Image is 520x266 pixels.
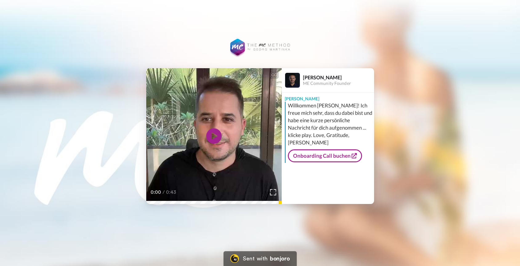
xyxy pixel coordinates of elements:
[163,189,165,196] span: /
[270,72,278,78] div: CC
[288,102,373,146] div: Willkommen [PERSON_NAME]! Ich freue mich sehr, dass du dabei bist und habe eine kurze persönliche...
[303,74,374,80] div: [PERSON_NAME]
[288,149,362,162] a: Onboarding Call buchen
[151,189,161,196] span: 0:00
[285,73,300,88] img: Profile Image
[282,93,374,102] div: [PERSON_NAME]
[226,36,294,59] img: Georg Martinka logo
[270,189,276,195] img: Full screen
[166,189,177,196] span: 0:43
[303,81,374,86] div: ME Community Founder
